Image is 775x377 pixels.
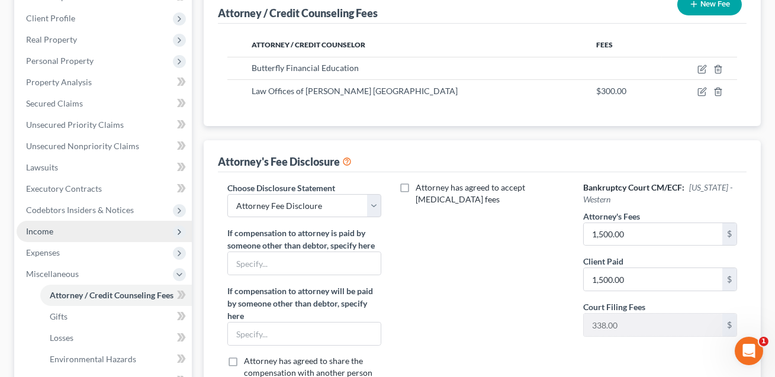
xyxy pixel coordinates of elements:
a: Property Analysis [17,72,192,93]
span: Unsecured Nonpriority Claims [26,141,139,151]
span: Real Property [26,34,77,44]
span: Codebtors Insiders & Notices [26,205,134,215]
span: Personal Property [26,56,94,66]
h6: Bankruptcy Court CM/ECF: [583,182,737,205]
span: Losses [50,333,73,343]
div: $ [722,314,737,336]
a: Environmental Hazards [40,349,192,370]
span: Law Offices of [PERSON_NAME] [GEOGRAPHIC_DATA] [252,86,458,96]
a: Executory Contracts [17,178,192,199]
span: $300.00 [596,86,626,96]
label: If compensation to attorney is paid by someone other than debtor, specify here [227,227,381,252]
span: Attorney has agreed to accept [MEDICAL_DATA] fees [416,182,525,204]
input: Specify... [228,323,381,345]
div: Attorney / Credit Counseling Fees [218,6,378,20]
span: Executory Contracts [26,183,102,194]
div: $ [722,268,737,291]
iframe: Intercom live chat [735,337,763,365]
a: Losses [40,327,192,349]
span: Expenses [26,247,60,257]
span: Income [26,226,53,236]
label: Court Filing Fees [583,301,645,313]
label: Client Paid [583,255,623,268]
input: 0.00 [584,223,722,246]
span: Environmental Hazards [50,354,136,364]
span: Lawsuits [26,162,58,172]
span: 1 [759,337,768,346]
a: Unsecured Priority Claims [17,114,192,136]
a: Attorney / Credit Counseling Fees [40,285,192,306]
input: Specify... [228,252,381,275]
span: [US_STATE] - Western [583,182,732,204]
span: Attorney / Credit Counseling Fees [50,290,173,300]
a: Unsecured Nonpriority Claims [17,136,192,157]
span: Secured Claims [26,98,83,108]
input: 0.00 [584,314,722,336]
a: Gifts [40,306,192,327]
label: If compensation to attorney will be paid by someone other than debtor, specify here [227,285,381,322]
span: Client Profile [26,13,75,23]
a: Secured Claims [17,93,192,114]
span: Unsecured Priority Claims [26,120,124,130]
label: Choose Disclosure Statement [227,182,335,194]
input: 0.00 [584,268,722,291]
div: Attorney's Fee Disclosure [218,154,352,169]
label: Attorney's Fees [583,210,640,223]
span: Miscellaneous [26,269,79,279]
span: Gifts [50,311,67,321]
div: $ [722,223,737,246]
span: Fees [596,40,613,49]
span: Property Analysis [26,77,92,87]
a: Lawsuits [17,157,192,178]
span: Butterfly Financial Education [252,63,359,73]
span: Attorney / Credit Counselor [252,40,365,49]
